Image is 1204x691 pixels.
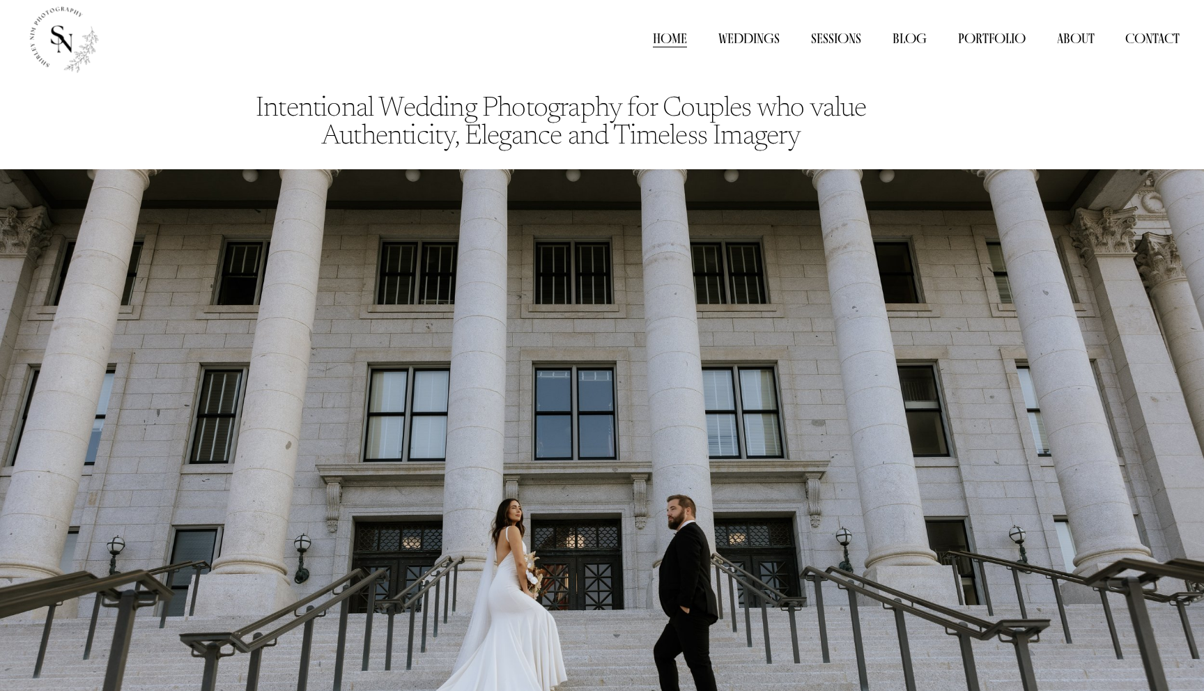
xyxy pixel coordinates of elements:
[24,1,99,76] img: Shirley Nim Photography
[958,30,1026,47] span: Portfolio
[653,29,687,49] a: Home
[958,29,1026,49] a: folder dropdown
[893,29,927,49] a: Blog
[1057,29,1095,49] a: About
[1125,29,1180,49] a: Contact
[718,29,780,49] a: Weddings
[256,95,872,151] code: Intentional Wedding Photography for Couples who value Authenticity, Elegance and Timeless Imagery
[811,29,861,49] a: Sessions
